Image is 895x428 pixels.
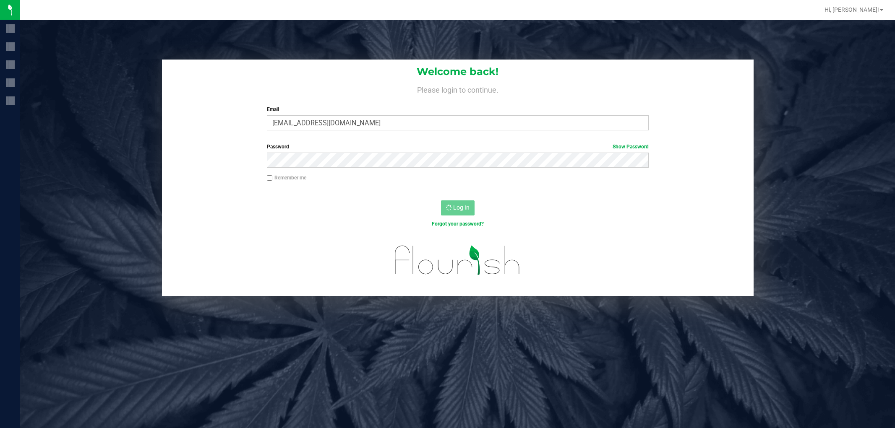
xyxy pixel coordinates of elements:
span: Password [267,144,289,150]
label: Remember me [267,174,306,182]
input: Remember me [267,175,273,181]
button: Log In [441,200,475,215]
h4: Please login to continue. [162,84,754,94]
a: Show Password [613,144,649,150]
h1: Welcome back! [162,66,754,77]
img: flourish_logo.svg [384,236,532,284]
span: Hi, [PERSON_NAME]! [825,6,879,13]
span: Log In [453,204,470,211]
a: Forgot your password? [432,221,484,227]
label: Email [267,106,649,113]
